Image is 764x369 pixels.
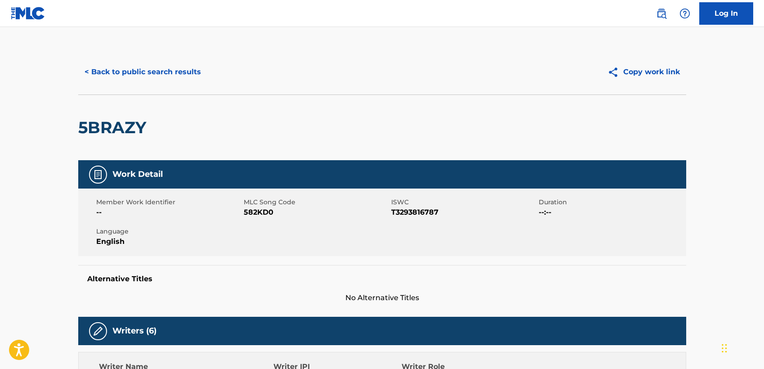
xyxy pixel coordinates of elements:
[11,7,45,20] img: MLC Logo
[676,4,694,22] div: Help
[719,326,764,369] iframe: Chat Widget
[78,117,151,138] h2: 5BRAZY
[699,2,753,25] a: Log In
[93,326,103,337] img: Writers
[539,207,684,218] span: --:--
[244,207,389,218] span: 582KD0
[112,326,156,336] h5: Writers (6)
[608,67,623,78] img: Copy work link
[96,227,241,236] span: Language
[391,198,536,207] span: ISWC
[656,8,667,19] img: search
[96,198,241,207] span: Member Work Identifier
[93,169,103,180] img: Work Detail
[112,169,163,180] h5: Work Detail
[96,236,241,247] span: English
[96,207,241,218] span: --
[78,292,686,303] span: No Alternative Titles
[679,8,690,19] img: help
[391,207,536,218] span: T3293816787
[244,198,389,207] span: MLC Song Code
[539,198,684,207] span: Duration
[78,61,207,83] button: < Back to public search results
[87,274,677,283] h5: Alternative Titles
[601,61,686,83] button: Copy work link
[722,335,727,362] div: Drag
[652,4,670,22] a: Public Search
